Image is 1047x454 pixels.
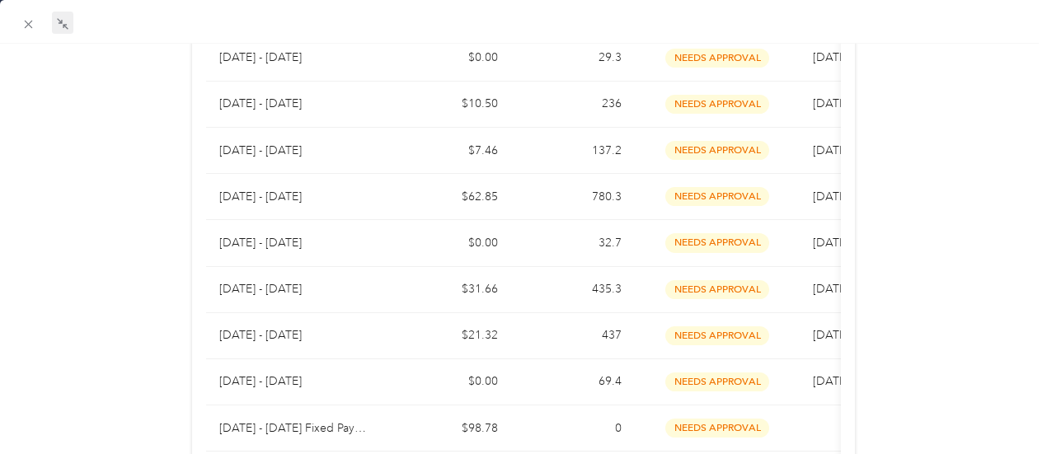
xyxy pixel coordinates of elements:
[665,141,769,160] span: needs approval
[387,35,511,82] td: $0.00
[219,280,374,298] p: [DATE] - [DATE]
[665,372,769,391] span: needs approval
[511,359,635,405] td: 69.4
[813,374,849,388] span: [DATE]
[219,188,374,206] p: [DATE] - [DATE]
[813,236,849,250] span: [DATE]
[219,372,374,391] p: [DATE] - [DATE]
[955,362,1047,454] iframe: Everlance-gr Chat Button Frame
[665,280,769,299] span: needs approval
[387,267,511,313] td: $31.66
[387,174,511,220] td: $62.85
[511,313,635,359] td: 437
[511,220,635,266] td: 32.7
[665,326,769,345] span: needs approval
[665,419,769,438] span: needs approval
[387,128,511,174] td: $7.46
[665,95,769,114] span: needs approval
[387,82,511,128] td: $10.50
[665,233,769,252] span: needs approval
[665,49,769,68] span: needs approval
[813,143,849,157] span: [DATE]
[813,190,849,204] span: [DATE]
[813,50,849,64] span: [DATE]
[219,142,374,160] p: [DATE] - [DATE]
[219,95,374,113] p: [DATE] - [DATE]
[219,49,374,67] p: [DATE] - [DATE]
[387,313,511,359] td: $21.32
[813,282,849,296] span: [DATE]
[387,359,511,405] td: $0.00
[511,267,635,313] td: 435.3
[219,234,374,252] p: [DATE] - [DATE]
[511,174,635,220] td: 780.3
[511,128,635,174] td: 137.2
[511,35,635,82] td: 29.3
[219,326,374,344] p: [DATE] - [DATE]
[813,328,849,342] span: [DATE]
[511,82,635,128] td: 236
[387,405,511,452] td: $98.78
[813,96,849,110] span: [DATE]
[219,419,374,438] p: [DATE] - [DATE] Fixed Payment
[665,187,769,206] span: needs approval
[387,220,511,266] td: $0.00
[511,405,635,452] td: 0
